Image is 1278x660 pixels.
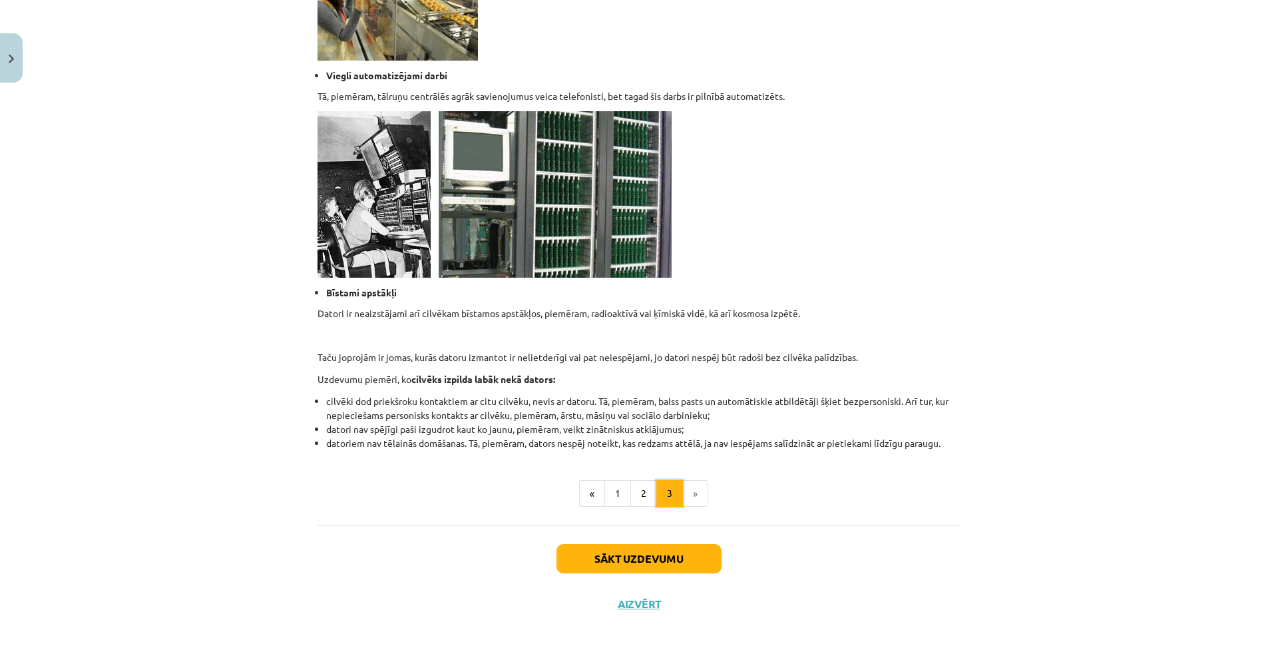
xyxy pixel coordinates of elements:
p: Tā, piemēram, tālruņu centrālēs agrāk savienojumus veica telefonisti, bet tagad šis darbs ir piln... [318,89,960,103]
button: 3 [656,480,683,507]
button: 1 [604,480,631,507]
li: datoriem nav tēlainās domāšanas. Tā, piemēram, dators nespēj noteikt, kas redzams attēlā, ja nav ... [326,436,960,450]
button: 2 [630,480,657,507]
strong: Bīstami apstākļi [326,286,397,298]
button: Aizvērt [614,597,664,611]
p: Datori ir neaizstājami arī cilvēkam bīstamos apstākļos, piemēram, radioaktīvā vai ķīmiskā vidē, k... [318,306,960,320]
nav: Page navigation example [318,480,960,507]
li: cilvēki dod priekšroku kontaktiem ar citu cilvēku, nevis ar datoru. Tā, piemēram, balss pasts un ... [326,394,960,422]
img: icon-close-lesson-0947bae3869378f0d4975bcd49f059093ad1ed9edebbc8119c70593378902aed.svg [9,55,14,63]
strong: cilvēks izpilda labāk nekā dators: [411,373,555,385]
li: datori nav spējīgi paši izgudrot kaut ko jaunu, piemēram, veikt zinātniskus atklājumus; [326,422,960,436]
button: « [579,480,605,507]
button: Sākt uzdevumu [556,544,722,573]
strong: Viegli automatizējami darbi [326,69,447,81]
p: Uzdevumu piemēri, ko [318,372,960,386]
p: Taču joprojām ir jomas, kurās datoru izmantot ir nelietderīgi vai pat neiespējami, jo datori nesp... [318,350,960,364]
